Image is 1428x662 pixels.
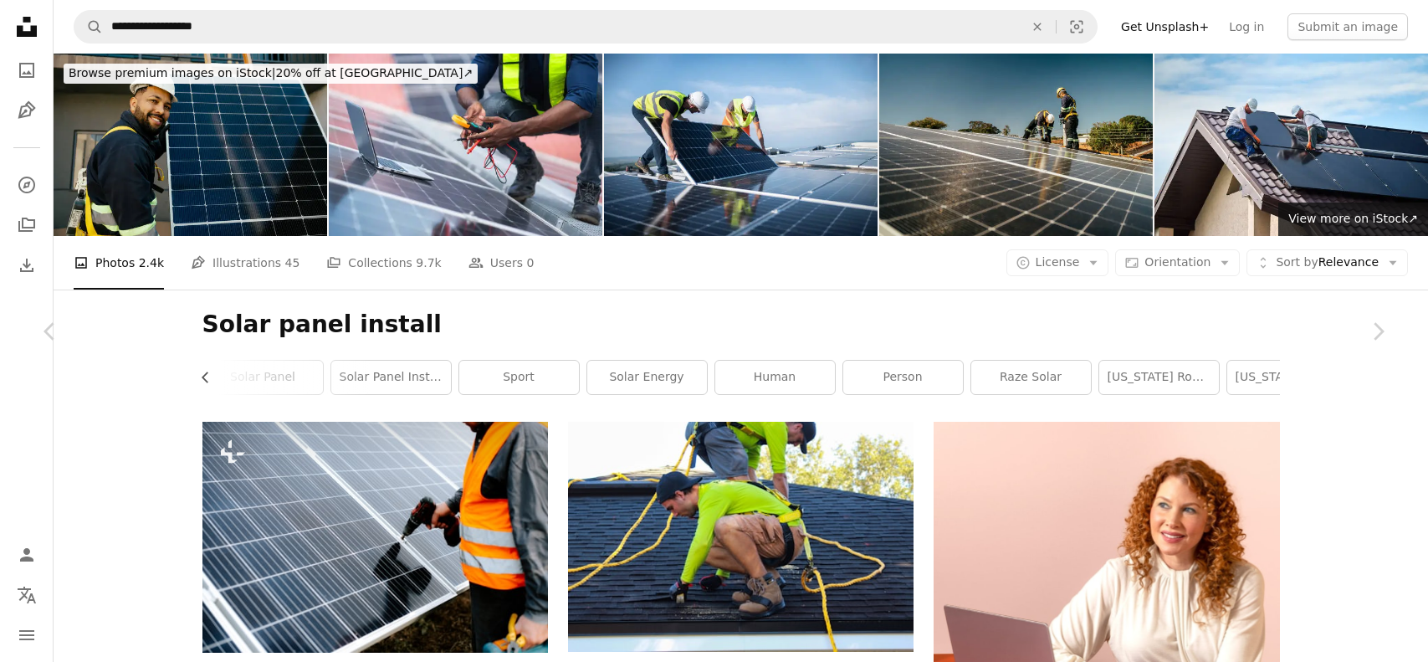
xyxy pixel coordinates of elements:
a: Next [1328,251,1428,412]
span: 20% off at [GEOGRAPHIC_DATA] ↗ [69,66,473,80]
span: Relevance [1276,254,1379,271]
a: Illustrations [10,94,44,127]
a: [US_STATE] solar contractor [1227,361,1347,394]
span: 45 [285,254,300,272]
a: [US_STATE] roofer [1099,361,1219,394]
a: solar panel [203,361,323,394]
button: Sort byRelevance [1246,249,1408,276]
a: solar energy [587,361,707,394]
img: Service engineer checking solar cell on the roof for maintenance if there is a damaged part. Engi... [329,54,602,236]
button: Clear [1019,11,1056,43]
img: Two engineers installing solar panels on roof. [604,54,878,236]
button: Orientation [1115,249,1240,276]
h1: Solar panel install [202,310,1280,340]
a: View more on iStock↗ [1278,203,1428,236]
a: Log in [1219,13,1274,40]
span: 0 [526,254,534,272]
span: 9.7k [416,254,441,272]
span: Browse premium images on iStock | [69,66,275,80]
form: Find visuals sitewide [74,10,1098,44]
a: Download History [10,249,44,282]
a: Users 0 [468,236,535,290]
a: solar panel installation [331,361,451,394]
img: two men working on the roof of a house [568,422,914,652]
button: Language [10,578,44,612]
a: Explore [10,168,44,202]
button: License [1006,249,1109,276]
a: two men working on the roof of a house [568,529,914,544]
span: View more on iStock ↗ [1288,212,1418,225]
img: Two workers installing solar panel on roof [879,54,1153,236]
a: human [715,361,835,394]
img: Workers building solar panel system on roof of house. Men installing photovoltaic solar module [1154,54,1428,236]
button: Submit an image [1287,13,1408,40]
a: raze solar [971,361,1091,394]
a: Log in / Sign up [10,538,44,572]
button: Visual search [1057,11,1097,43]
span: License [1036,255,1080,269]
img: Worker holding solar panel, [54,54,327,236]
button: Menu [10,618,44,652]
a: person [843,361,963,394]
button: scroll list to the left [202,361,221,394]
a: Collections 9.7k [326,236,441,290]
span: Sort by [1276,255,1318,269]
img: a man in an orange vest is working on a solar panel [202,422,548,653]
a: Get Unsplash+ [1111,13,1219,40]
a: Illustrations 45 [191,236,299,290]
span: Orientation [1144,255,1210,269]
button: Search Unsplash [74,11,103,43]
a: Browse premium images on iStock|20% off at [GEOGRAPHIC_DATA]↗ [54,54,488,94]
a: a man in an orange vest is working on a solar panel [202,530,548,545]
a: Collections [10,208,44,242]
a: Photos [10,54,44,87]
a: sport [459,361,579,394]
